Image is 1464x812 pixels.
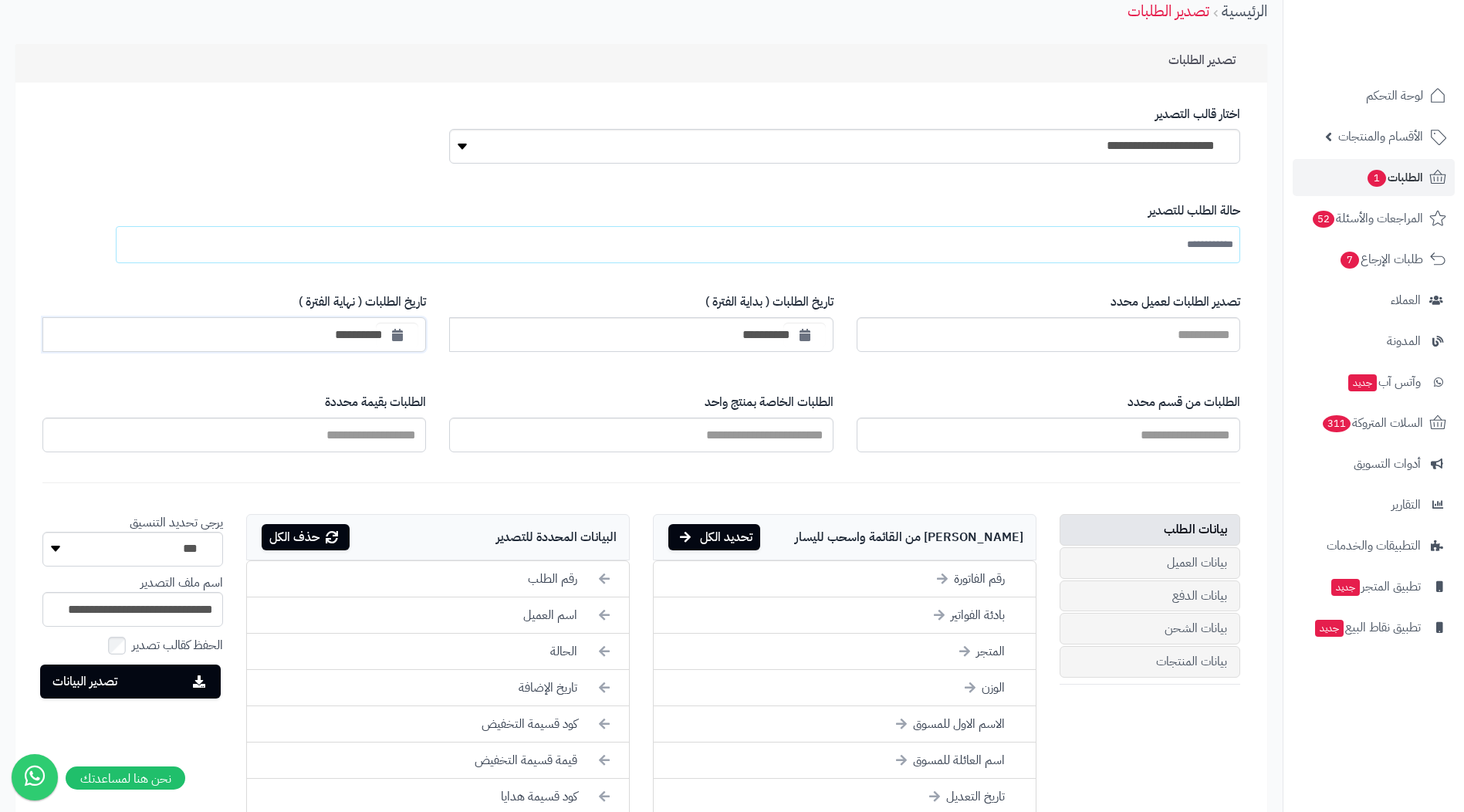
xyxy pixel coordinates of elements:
a: طلبات الإرجاع7 [1293,241,1455,278]
a: تطبيق نقاط البيعجديد [1293,609,1455,646]
span: السلات المتروكة [1321,412,1423,434]
img: logo-2.png [1359,43,1449,76]
span: التقارير [1391,494,1421,516]
label: تصدير الطلبات لعميل محدد [857,293,1240,311]
li: الاسم الاول للمسوق [654,706,1036,743]
label: الطلبات من قسم محدد [857,394,1240,411]
li: اسم العميل [247,597,629,634]
span: جديد [1315,620,1344,637]
span: المراجعات والأسئلة [1311,208,1423,229]
li: رقم الفاتورة [654,561,1036,597]
li: كود قسيمة التخفيض [247,706,629,743]
li: يرجى تحديد التنسيق [42,514,223,567]
span: التطبيقات والخدمات [1327,535,1421,557]
label: تاريخ الطلبات ( بداية الفترة ) [449,293,833,311]
a: بيانات الدفع [1060,580,1240,612]
div: [PERSON_NAME] من القائمة واسحب لليسار [653,514,1036,560]
span: وآتس آب [1347,371,1421,393]
a: بيانات الطلب [1060,514,1240,546]
a: العملاء [1293,282,1455,319]
div: البيانات المحددة للتصدير [246,514,630,560]
a: المدونة [1293,323,1455,360]
li: اسم ملف التصدير [42,574,223,627]
a: الطلبات1 [1293,159,1455,196]
label: تاريخ الطلبات ( نهاية الفترة ) [42,293,426,311]
label: الطلبات الخاصة بمنتج واحد [449,394,833,411]
a: بيانات العميل [1060,547,1240,579]
a: لوحة التحكم [1293,77,1455,114]
label: اختار قالب التصدير [449,106,1240,123]
span: لوحة التحكم [1366,85,1423,107]
li: تاريخ الإضافة [247,670,629,706]
a: أدوات التسويق [1293,445,1455,482]
li: بادئة الفواتير [654,597,1036,634]
li: الحالة [247,634,629,670]
a: تطبيق المتجرجديد [1293,568,1455,605]
span: 311 [1323,415,1351,432]
li: الوزن [654,670,1036,706]
a: بيانات المنتجات [1060,646,1240,678]
li: رقم الطلب [247,561,629,597]
span: العملاء [1391,289,1421,311]
span: جديد [1348,374,1377,391]
span: أدوات التسويق [1354,453,1421,475]
div: حذف الكل [262,524,350,550]
a: التقارير [1293,486,1455,523]
span: المدونة [1387,330,1421,352]
span: 52 [1313,211,1334,228]
li: اسم العائلة للمسوق [654,743,1036,779]
li: الحفظ كقالب تصدير [42,634,223,657]
span: الأقسام والمنتجات [1338,126,1423,147]
li: قيمة قسيمة التخفيض [247,743,629,779]
span: طلبات الإرجاع [1339,249,1423,270]
h3: تصدير الطلبات [1168,53,1256,68]
a: التطبيقات والخدمات [1293,527,1455,564]
span: تطبيق نقاط البيع [1314,617,1421,638]
a: السلات المتروكة311 [1293,404,1455,442]
button: تصدير البيانات [40,665,221,699]
span: تطبيق المتجر [1330,576,1421,597]
a: وآتس آبجديد [1293,364,1455,401]
label: حالة الطلب للتصدير [144,202,1240,220]
label: الطلبات بقيمة محددة [42,394,426,411]
a: المراجعات والأسئلة52 [1293,200,1455,237]
li: المتجر [654,634,1036,670]
span: جديد [1331,579,1360,596]
span: الطلبات [1366,167,1423,188]
span: 7 [1341,252,1359,269]
a: بيانات الشحن [1060,613,1240,645]
span: 1 [1368,170,1386,187]
div: تحديد الكل [668,524,760,550]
